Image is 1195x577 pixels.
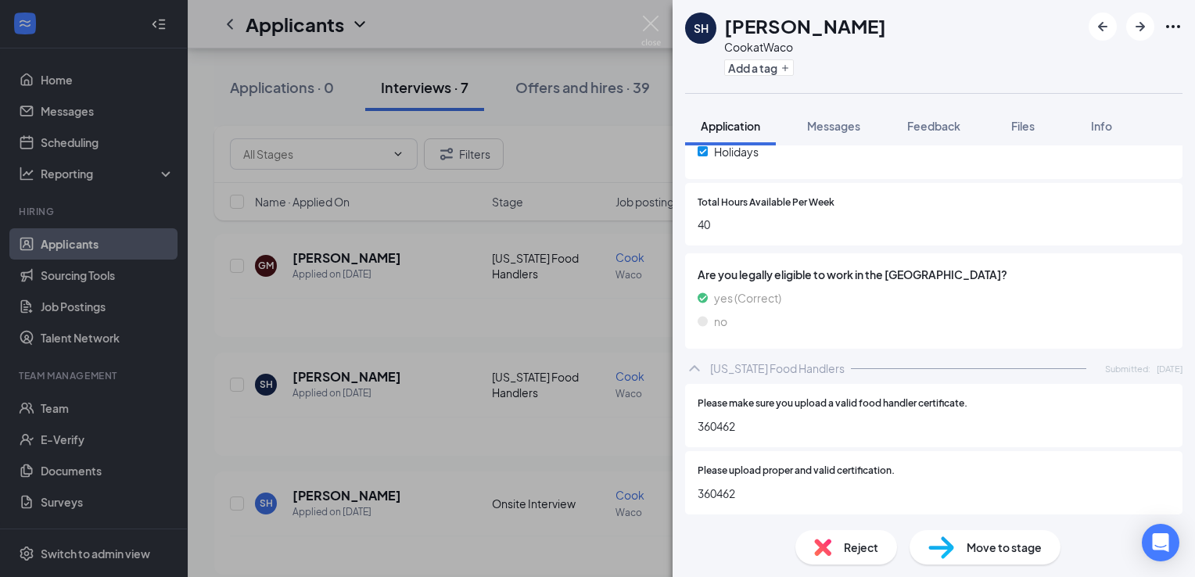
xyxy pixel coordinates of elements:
div: [US_STATE] Food Handlers [710,360,845,376]
span: 360462 [698,485,1170,502]
svg: Ellipses [1164,17,1182,36]
div: Cook at Waco [724,39,886,55]
button: PlusAdd a tag [724,59,794,76]
span: Feedback [907,119,960,133]
span: Info [1091,119,1112,133]
span: Submitted: [1105,362,1150,375]
div: Open Intercom Messenger [1142,524,1179,561]
button: ArrowRight [1126,13,1154,41]
svg: ArrowLeftNew [1093,17,1112,36]
div: SH [694,20,709,36]
svg: ArrowRight [1131,17,1150,36]
span: [DATE] [1157,362,1182,375]
svg: ChevronUp [685,359,704,378]
span: Reject [844,539,878,556]
span: Total Hours Available Per Week [698,195,834,210]
span: Files [1011,119,1035,133]
h1: [PERSON_NAME] [724,13,886,39]
span: Holidays [714,143,759,160]
span: 40 [698,216,1170,233]
span: Please upload proper and valid certification. [698,464,895,478]
span: Move to stage [967,539,1042,556]
span: Messages [807,119,860,133]
button: ArrowLeftNew [1089,13,1117,41]
span: Please make sure you upload a valid food handler certificate. [698,396,967,411]
span: Are you legally eligible to work in the [GEOGRAPHIC_DATA]? [698,266,1170,283]
span: no [714,313,727,330]
span: 360462 [698,418,1170,435]
svg: Plus [781,63,790,73]
span: Application [701,119,760,133]
span: yes (Correct) [714,289,781,306]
